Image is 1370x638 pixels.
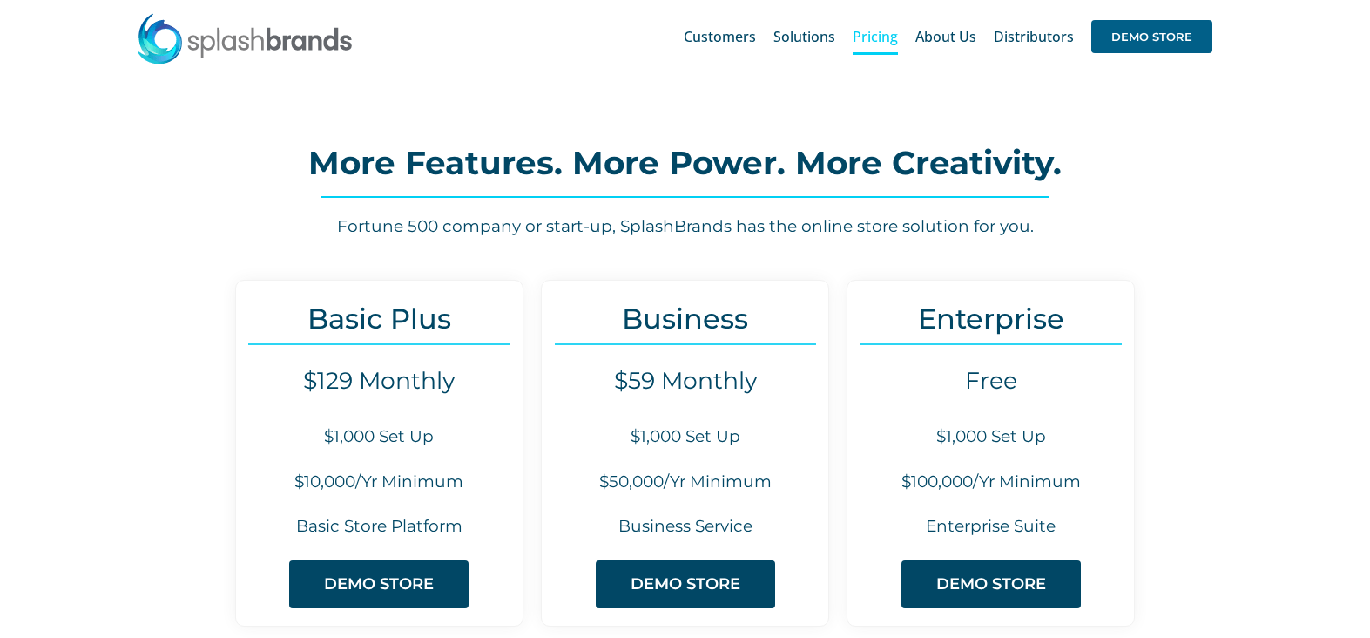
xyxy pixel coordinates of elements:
a: Distributors [994,9,1074,64]
h6: Fortune 500 company or start-up, SplashBrands has the online store solution for you. [87,215,1283,239]
h3: Enterprise [847,302,1134,335]
a: DEMO STORE [289,560,469,608]
img: SplashBrands.com Logo [136,12,354,64]
span: DEMO STORE [324,575,434,594]
h3: Basic Plus [236,302,523,335]
h3: Business [542,302,828,335]
h6: Enterprise Suite [847,515,1134,539]
nav: Main Menu [684,9,1212,64]
a: DEMO STORE [1091,9,1212,64]
h4: Free [847,367,1134,395]
span: DEMO STORE [631,575,740,594]
h6: Business Service [542,515,828,539]
h6: $1,000 Set Up [542,425,828,449]
h6: $50,000/Yr Minimum [542,471,828,494]
a: DEMO STORE [901,560,1081,608]
span: Distributors [994,30,1074,44]
span: Solutions [773,30,835,44]
h4: $129 Monthly [236,367,523,395]
h6: $1,000 Set Up [847,425,1134,449]
span: Pricing [853,30,898,44]
h6: Basic Store Platform [236,515,523,539]
a: DEMO STORE [596,560,775,608]
h6: $1,000 Set Up [236,425,523,449]
h2: More Features. More Power. More Creativity. [87,146,1283,180]
span: DEMO STORE [936,575,1046,594]
h4: $59 Monthly [542,367,828,395]
span: Customers [684,30,756,44]
a: Pricing [853,9,898,64]
span: About Us [915,30,976,44]
a: Customers [684,9,756,64]
span: DEMO STORE [1091,20,1212,53]
h6: $100,000/Yr Minimum [847,471,1134,494]
h6: $10,000/Yr Minimum [236,471,523,494]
